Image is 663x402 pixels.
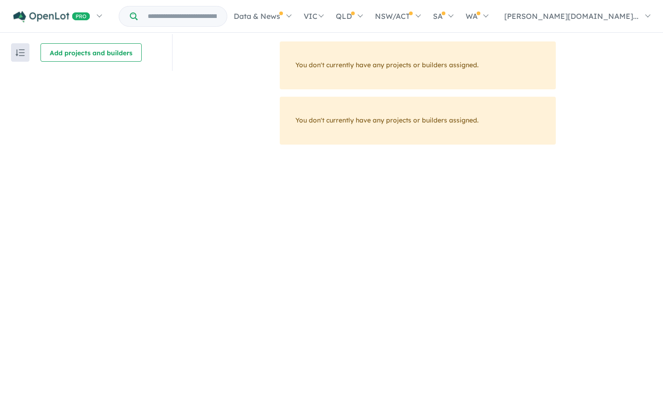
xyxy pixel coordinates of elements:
span: [PERSON_NAME][DOMAIN_NAME]... [504,12,639,21]
button: Add projects and builders [40,43,142,62]
img: sort.svg [16,49,25,56]
div: You don't currently have any projects or builders assigned. [280,97,556,145]
div: You don't currently have any projects or builders assigned. [280,41,556,89]
img: Openlot PRO Logo White [13,11,90,23]
input: Try estate name, suburb, builder or developer [139,6,225,26]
